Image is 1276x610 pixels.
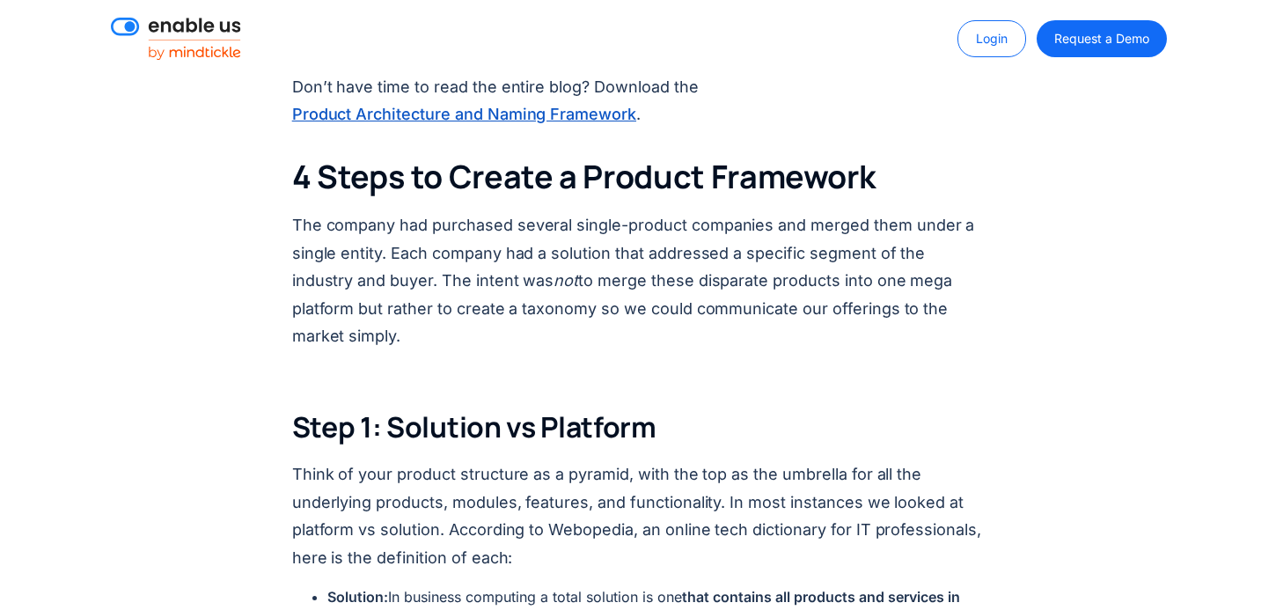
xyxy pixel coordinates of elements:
[957,20,1026,57] a: Login
[327,588,388,606] strong: Solution:
[292,73,985,129] p: Don’t have time to read the entire blog? Download the .
[554,271,578,290] em: not
[1037,20,1166,57] a: Request a Demo
[292,211,985,350] p: The company had purchased several single-product companies and merged them under a single entity....
[292,102,636,126] a: Product Architecture and Naming Framework
[292,157,985,198] h2: 4 Steps to Create a Product Framework
[292,409,985,446] h3: Step 1: Solution vs Platform
[292,364,985,393] p: ‍
[292,460,985,571] p: Think of your product structure as a pyramid, with the top as the umbrella for all the underlying...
